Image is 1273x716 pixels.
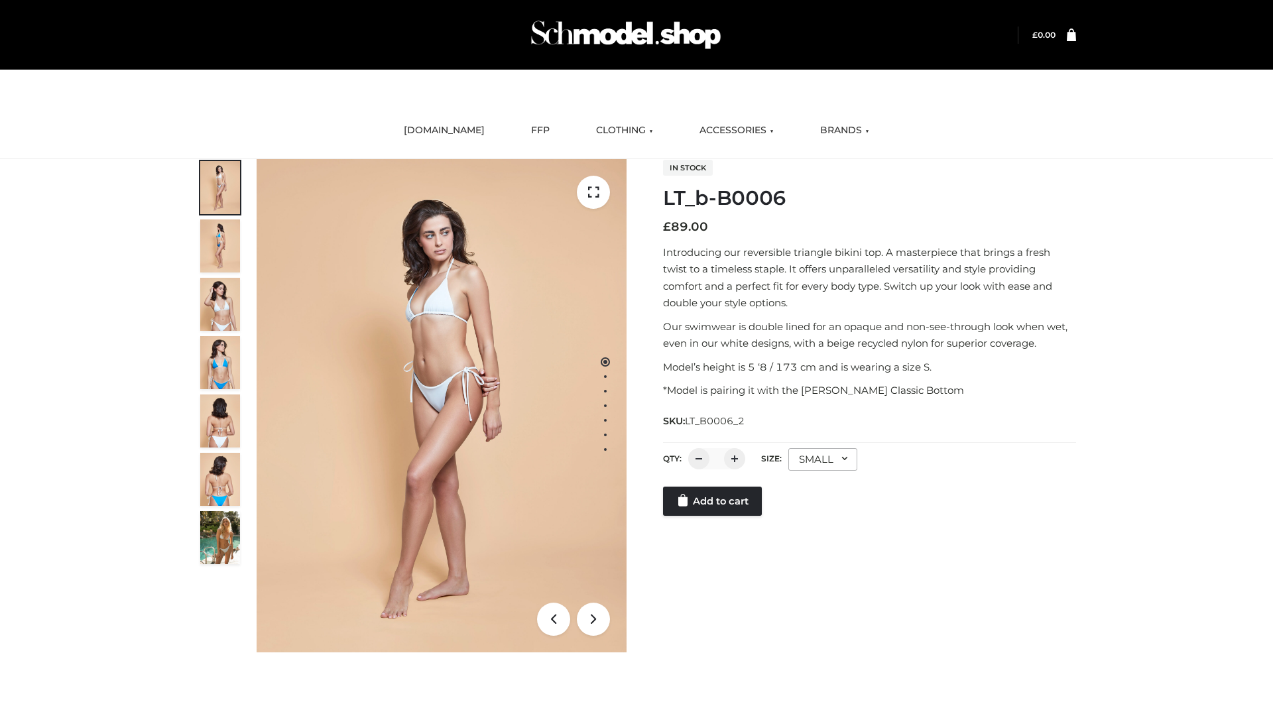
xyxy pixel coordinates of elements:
[257,159,627,652] img: LT_b-B0006
[685,415,745,427] span: LT_B0006_2
[200,161,240,214] img: ArielClassicBikiniTop_CloudNine_AzureSky_OW114ECO_1-scaled.jpg
[394,116,495,145] a: [DOMAIN_NAME]
[663,382,1076,399] p: *Model is pairing it with the [PERSON_NAME] Classic Bottom
[521,116,560,145] a: FFP
[1032,30,1056,40] a: £0.00
[761,453,782,463] label: Size:
[663,244,1076,312] p: Introducing our reversible triangle bikini top. A masterpiece that brings a fresh twist to a time...
[200,278,240,331] img: ArielClassicBikiniTop_CloudNine_AzureSky_OW114ECO_3-scaled.jpg
[200,511,240,564] img: Arieltop_CloudNine_AzureSky2.jpg
[663,160,713,176] span: In stock
[200,394,240,447] img: ArielClassicBikiniTop_CloudNine_AzureSky_OW114ECO_7-scaled.jpg
[663,219,708,234] bdi: 89.00
[788,448,857,471] div: SMALL
[810,116,879,145] a: BRANDS
[663,359,1076,376] p: Model’s height is 5 ‘8 / 173 cm and is wearing a size S.
[1032,30,1038,40] span: £
[663,318,1076,352] p: Our swimwear is double lined for an opaque and non-see-through look when wet, even in our white d...
[200,336,240,389] img: ArielClassicBikiniTop_CloudNine_AzureSky_OW114ECO_4-scaled.jpg
[663,186,1076,210] h1: LT_b-B0006
[663,219,671,234] span: £
[663,487,762,516] a: Add to cart
[526,9,725,61] img: Schmodel Admin 964
[690,116,784,145] a: ACCESSORIES
[586,116,663,145] a: CLOTHING
[200,453,240,506] img: ArielClassicBikiniTop_CloudNine_AzureSky_OW114ECO_8-scaled.jpg
[200,219,240,272] img: ArielClassicBikiniTop_CloudNine_AzureSky_OW114ECO_2-scaled.jpg
[663,453,682,463] label: QTY:
[1032,30,1056,40] bdi: 0.00
[663,413,746,429] span: SKU:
